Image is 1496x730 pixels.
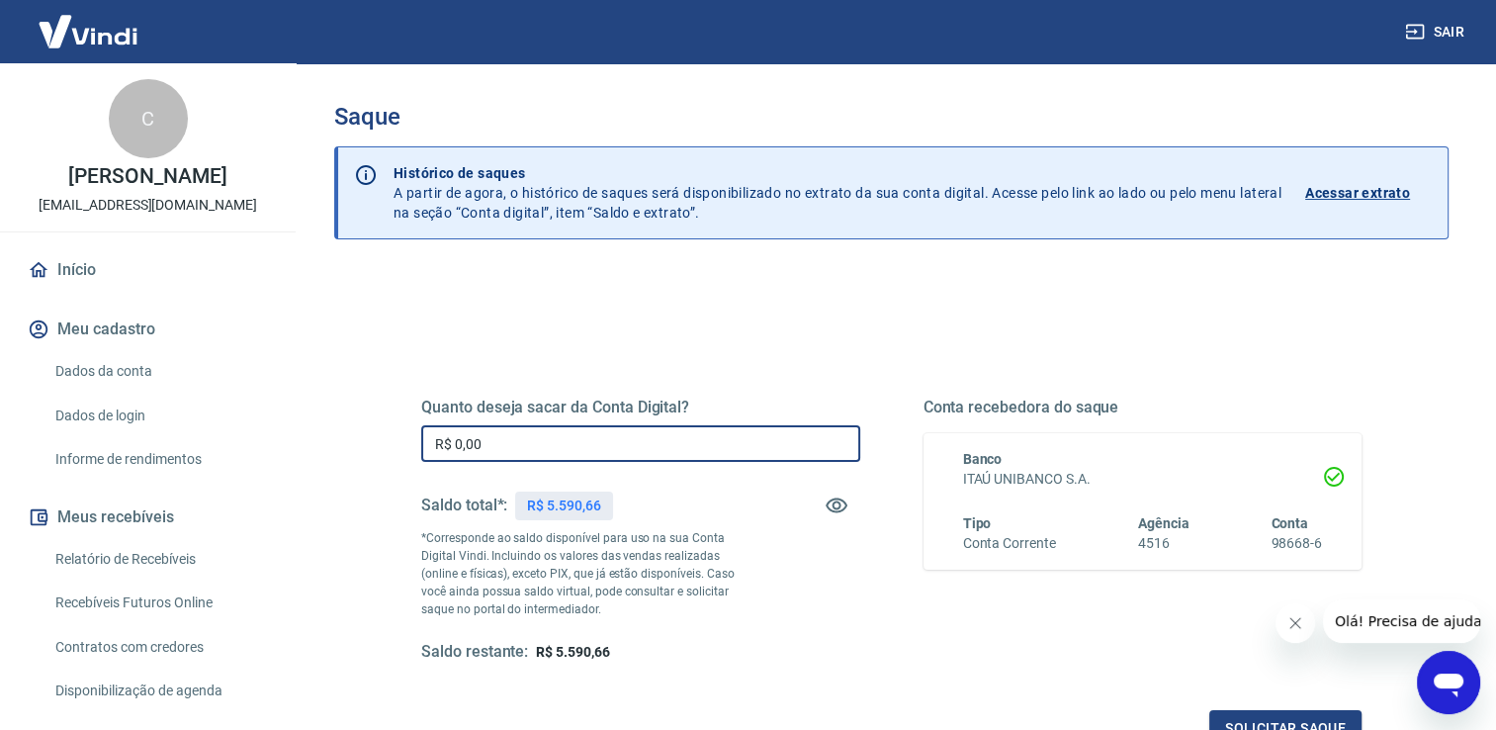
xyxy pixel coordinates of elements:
[963,451,1003,467] span: Banco
[1138,533,1189,554] h6: 4516
[47,671,272,711] a: Disponibilização de agenda
[47,539,272,580] a: Relatório de Recebíveis
[394,163,1281,183] p: Histórico de saques
[24,248,272,292] a: Início
[421,496,507,515] h5: Saldo total*:
[394,163,1281,223] p: A partir de agora, o histórico de saques será disponibilizado no extrato da sua conta digital. Ac...
[1401,14,1472,50] button: Sair
[1271,515,1308,531] span: Conta
[24,496,272,539] button: Meus recebíveis
[24,1,152,61] img: Vindi
[421,529,750,618] p: *Corresponde ao saldo disponível para uso na sua Conta Digital Vindi. Incluindo os valores das ve...
[1305,163,1432,223] a: Acessar extrato
[24,308,272,351] button: Meu cadastro
[924,398,1363,417] h5: Conta recebedora do saque
[536,644,609,660] span: R$ 5.590,66
[68,166,226,187] p: [PERSON_NAME]
[421,642,528,663] h5: Saldo restante:
[47,583,272,623] a: Recebíveis Futuros Online
[1305,183,1410,203] p: Acessar extrato
[1323,599,1480,643] iframe: Mensagem da empresa
[47,439,272,480] a: Informe de rendimentos
[527,496,600,516] p: R$ 5.590,66
[47,627,272,668] a: Contratos com credores
[1417,651,1480,714] iframe: Botão para abrir a janela de mensagens
[421,398,860,417] h5: Quanto deseja sacar da Conta Digital?
[39,195,257,216] p: [EMAIL_ADDRESS][DOMAIN_NAME]
[1271,533,1322,554] h6: 98668-6
[963,533,1056,554] h6: Conta Corrente
[334,103,1449,131] h3: Saque
[1138,515,1189,531] span: Agência
[47,351,272,392] a: Dados da conta
[1276,603,1315,643] iframe: Fechar mensagem
[963,469,1323,490] h6: ITAÚ UNIBANCO S.A.
[963,515,992,531] span: Tipo
[109,79,188,158] div: C
[12,14,166,30] span: Olá! Precisa de ajuda?
[47,396,272,436] a: Dados de login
